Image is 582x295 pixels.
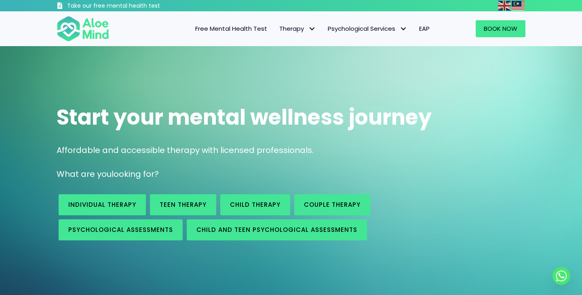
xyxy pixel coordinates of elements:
span: looking for? [112,168,159,180]
span: Free Mental Health Test [195,24,267,33]
span: Therapy: submenu [306,23,318,35]
span: Teen Therapy [160,200,207,209]
a: Free Mental Health Test [189,20,273,37]
a: Whatsapp [552,267,570,285]
span: Start your mental wellness journey [57,102,432,132]
span: Book Now [484,24,517,33]
span: Couple therapy [304,200,361,209]
a: Book Now [476,20,525,37]
a: Child Therapy [220,194,290,215]
a: TherapyTherapy: submenu [273,20,322,37]
a: Take our free mental health test [57,2,203,11]
span: Psychological Services: submenu [397,23,409,35]
span: Child Therapy [230,200,280,209]
a: Malay [512,1,525,10]
p: Affordable and accessible therapy with licensed professionals. [57,144,525,156]
img: ms [512,1,525,11]
a: Teen Therapy [150,194,216,215]
span: Therapy [279,24,316,33]
img: en [498,1,511,11]
a: Psychological assessments [59,219,183,240]
a: Couple therapy [294,194,370,215]
span: EAP [419,24,430,33]
h3: Take our free mental health test [67,2,203,10]
a: Child and Teen Psychological assessments [187,219,367,240]
a: English [498,1,512,10]
span: Psychological Services [328,24,407,33]
span: Child and Teen Psychological assessments [196,225,357,234]
span: What are you [57,168,112,180]
a: Psychological ServicesPsychological Services: submenu [322,20,413,37]
img: Aloe mind Logo [57,15,109,42]
a: EAP [413,20,436,37]
span: Psychological assessments [68,225,173,234]
nav: Menu [120,20,436,37]
a: Individual therapy [59,194,146,215]
span: Individual therapy [68,200,136,209]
